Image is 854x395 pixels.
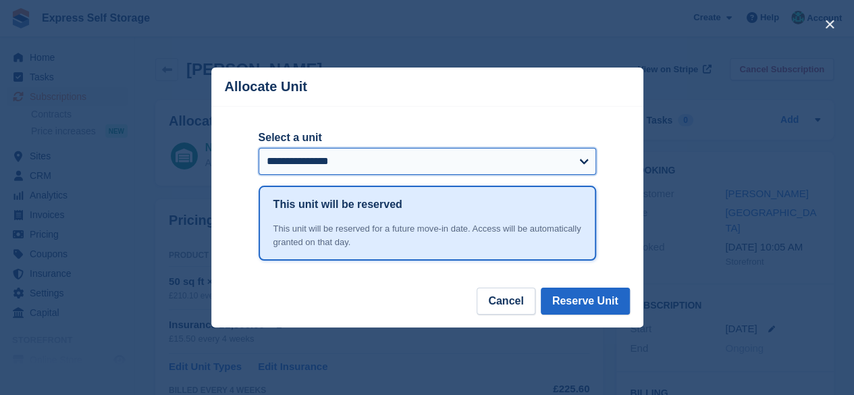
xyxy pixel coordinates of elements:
label: Select a unit [259,130,596,146]
p: Allocate Unit [225,79,307,95]
div: This unit will be reserved for a future move-in date. Access will be automatically granted on tha... [273,222,581,248]
button: Cancel [477,288,535,315]
button: close [819,14,840,35]
button: Reserve Unit [541,288,630,315]
h1: This unit will be reserved [273,196,402,213]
